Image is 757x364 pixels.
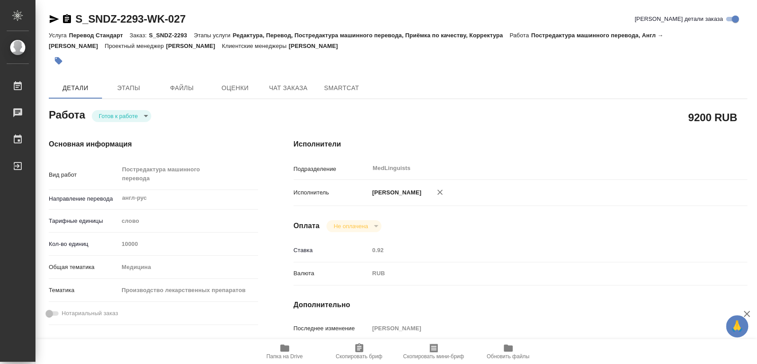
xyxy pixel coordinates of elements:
div: Готов к работе [326,220,381,232]
p: Тематика [49,286,118,295]
span: Скопировать бриф [336,353,382,360]
p: Направление перевода [49,194,118,203]
input: Пустое поле [369,322,709,335]
a: S_SNDZ-2293-WK-027 [75,13,185,25]
span: Нотариальный заказ [62,309,118,318]
p: S_SNDZ-2293 [149,32,194,39]
span: [PERSON_NAME] детали заказа [635,15,723,24]
p: Услуга [49,32,69,39]
button: Добавить тэг [49,51,68,71]
button: Удалить исполнителя [430,182,450,202]
h4: Исполнители [294,139,747,150]
div: RUB [369,266,709,281]
p: [PERSON_NAME] [166,43,222,49]
p: Последнее изменение [294,324,369,333]
p: Общая тематика [49,263,118,272]
p: Проектный менеджер [105,43,166,49]
div: слово [118,214,258,229]
p: Кол-во единиц [49,240,118,249]
p: Заказ: [129,32,149,39]
div: Производство лекарственных препаратов [118,283,258,298]
h4: Основная информация [49,139,258,150]
span: SmartCat [320,83,363,94]
input: Пустое поле [369,244,709,257]
h4: Дополнительно [294,300,747,310]
h2: Работа [49,106,85,122]
p: Работа [510,32,531,39]
button: Скопировать мини-бриф [396,339,471,364]
span: Папка на Drive [267,353,303,360]
button: Готов к работе [96,112,141,120]
p: [PERSON_NAME] [369,188,421,197]
span: Обновить файлы [486,353,530,360]
h4: Оплата [294,221,320,231]
button: 🙏 [726,315,748,337]
p: Перевод Стандарт [69,32,129,39]
span: Скопировать мини-бриф [403,353,464,360]
p: [PERSON_NAME] [289,43,345,49]
span: 🙏 [730,317,745,336]
p: Исполнитель [294,188,369,197]
button: Скопировать ссылку [62,14,72,24]
p: Валюта [294,269,369,278]
p: Редактура, Перевод, Постредактура машинного перевода, Приёмка по качеству, Корректура [233,32,510,39]
button: Обновить файлы [471,339,545,364]
button: Не оплачена [331,222,370,230]
span: Чат заказа [267,83,310,94]
button: Скопировать ссылку для ЯМессенджера [49,14,59,24]
p: Этапы услуги [194,32,233,39]
p: Тарифные единицы [49,217,118,226]
span: Файлы [161,83,203,94]
input: Пустое поле [118,237,258,250]
div: Медицина [118,260,258,275]
div: Готов к работе [92,110,151,122]
p: Вид работ [49,170,118,179]
p: Подразделение [294,165,369,174]
span: Детали [54,83,97,94]
h2: 9200 RUB [688,110,737,125]
span: Этапы [107,83,150,94]
p: Клиентские менеджеры [222,43,289,49]
span: Оценки [214,83,256,94]
button: Папка на Drive [247,339,322,364]
button: Скопировать бриф [322,339,396,364]
p: Ставка [294,246,369,255]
